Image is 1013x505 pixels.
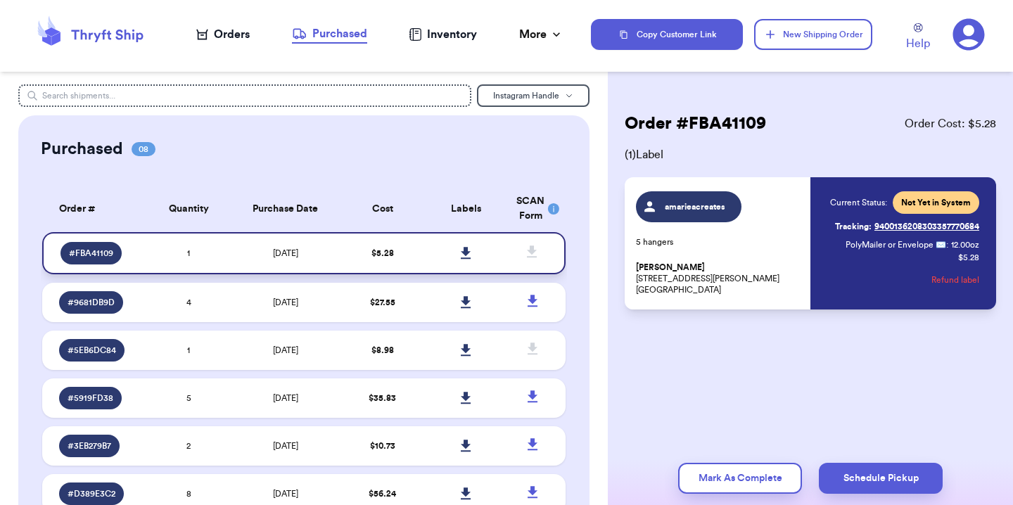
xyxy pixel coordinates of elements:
span: [DATE] [273,249,298,257]
span: $ 56.24 [369,490,396,498]
span: ( 1 ) Label [625,146,996,163]
span: amarieacreates [662,201,729,212]
th: Order # [42,186,147,232]
a: Inventory [409,26,477,43]
span: 2 [186,442,191,450]
span: # FBA41109 [69,248,113,259]
div: SCAN Form [516,194,549,224]
p: $ 5.28 [958,252,979,263]
a: Help [906,23,930,52]
th: Labels [424,186,508,232]
input: Search shipments... [18,84,471,107]
p: [STREET_ADDRESS][PERSON_NAME] [GEOGRAPHIC_DATA] [636,262,802,295]
a: Tracking:9400136208303357770684 [835,215,979,238]
span: 5 [186,394,191,402]
span: $ 27.55 [370,298,395,307]
span: [DATE] [273,346,298,354]
h2: Purchased [41,138,123,160]
button: Copy Customer Link [591,19,743,50]
span: 4 [186,298,191,307]
span: 1 [187,249,190,257]
span: Tracking: [835,221,872,232]
span: [DATE] [273,442,298,450]
span: [DATE] [273,490,298,498]
th: Cost [340,186,424,232]
button: Mark As Complete [678,463,802,494]
span: $ 5.28 [371,249,394,257]
span: 12.00 oz [951,239,979,250]
span: Not Yet in System [901,197,971,208]
span: # 5919FD38 [68,392,113,404]
th: Purchase Date [231,186,340,232]
h2: Order # FBA41109 [625,113,766,135]
a: Purchased [292,25,367,44]
button: Instagram Handle [477,84,590,107]
th: Quantity [147,186,231,232]
span: # 5EB6DC84 [68,345,116,356]
button: New Shipping Order [754,19,872,50]
span: [DATE] [273,298,298,307]
button: Schedule Pickup [819,463,943,494]
p: 5 hangers [636,236,802,248]
a: Orders [196,26,250,43]
span: [PERSON_NAME] [636,262,705,273]
button: Refund label [931,264,979,295]
span: [DATE] [273,394,298,402]
span: Instagram Handle [493,91,559,100]
div: Purchased [292,25,367,42]
span: Help [906,35,930,52]
span: $ 35.83 [369,394,396,402]
span: $ 10.73 [370,442,395,450]
span: PolyMailer or Envelope ✉️ [846,241,946,249]
span: # 9681DB9D [68,297,115,308]
span: # 3EB279B7 [68,440,111,452]
span: 8 [186,490,191,498]
span: # D389E3C2 [68,488,115,499]
span: 1 [187,346,190,354]
span: Current Status: [830,197,887,208]
span: : [946,239,948,250]
span: 08 [132,142,155,156]
span: Order Cost: $ 5.28 [905,115,996,132]
span: $ 8.98 [371,346,394,354]
div: More [519,26,563,43]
